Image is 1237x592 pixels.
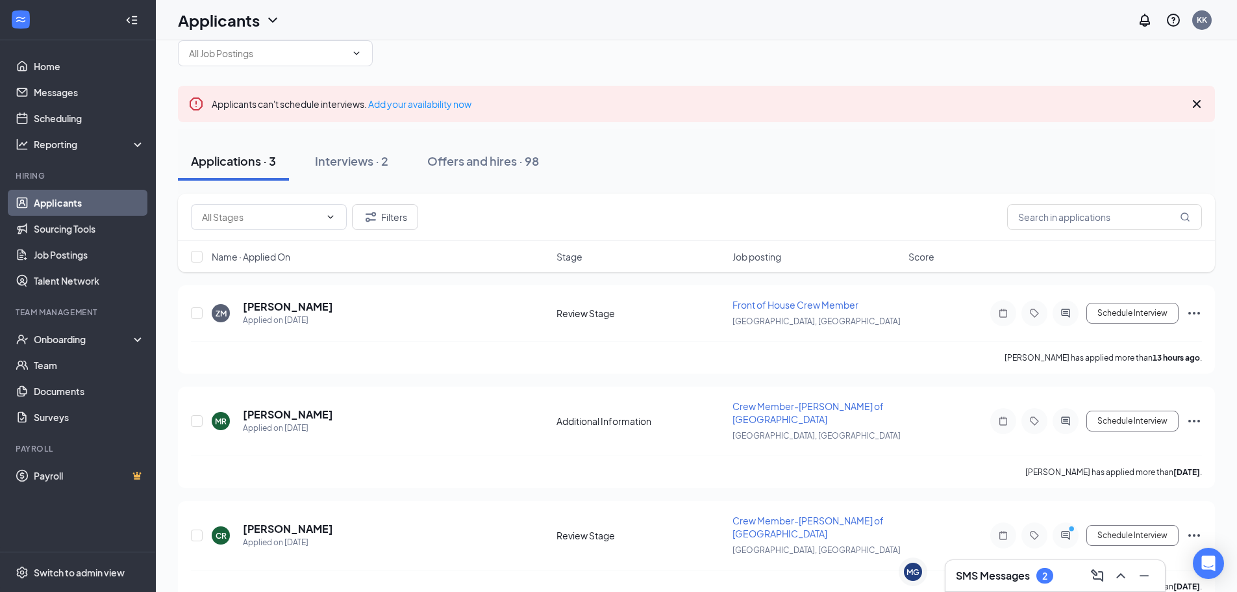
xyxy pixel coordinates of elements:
[216,308,227,319] div: ZM
[16,333,29,346] svg: UserCheck
[351,48,362,58] svg: ChevronDown
[16,566,29,579] svg: Settings
[215,416,227,427] div: MR
[368,98,471,110] a: Add your availability now
[1090,568,1105,584] svg: ComposeMessage
[34,242,145,268] a: Job Postings
[1189,96,1205,112] svg: Cross
[16,307,142,318] div: Team Management
[34,53,145,79] a: Home
[1027,308,1042,318] svg: Tag
[315,153,388,169] div: Interviews · 2
[1058,308,1073,318] svg: ActiveChat
[1186,528,1202,543] svg: Ellipses
[1027,416,1042,426] svg: Tag
[908,250,934,263] span: Score
[556,307,725,320] div: Review Stage
[1086,303,1179,324] button: Schedule Interview
[956,569,1030,583] h3: SMS Messages
[995,308,1011,318] svg: Note
[325,212,336,222] svg: ChevronDown
[202,210,320,224] input: All Stages
[34,105,145,131] a: Scheduling
[1007,204,1202,230] input: Search in applications
[34,333,134,346] div: Onboarding
[14,13,27,26] svg: WorkstreamLogo
[1042,571,1047,582] div: 2
[34,566,125,579] div: Switch to admin view
[995,416,1011,426] svg: Note
[34,190,145,216] a: Applicants
[216,530,227,541] div: CR
[1025,467,1202,478] p: [PERSON_NAME] has applied more than .
[243,422,333,435] div: Applied on [DATE]
[1005,352,1202,363] p: [PERSON_NAME] has applied more than .
[556,250,582,263] span: Stage
[1086,525,1179,546] button: Schedule Interview
[265,12,281,28] svg: ChevronDown
[1058,530,1073,541] svg: ActiveChat
[34,404,145,430] a: Surveys
[732,250,781,263] span: Job posting
[212,98,471,110] span: Applicants can't schedule interviews.
[189,46,346,60] input: All Job Postings
[243,536,333,549] div: Applied on [DATE]
[16,170,142,181] div: Hiring
[34,79,145,105] a: Messages
[1180,212,1190,222] svg: MagnifyingGlass
[16,138,29,151] svg: Analysis
[1186,413,1202,429] svg: Ellipses
[732,545,901,555] span: [GEOGRAPHIC_DATA], [GEOGRAPHIC_DATA]
[1027,530,1042,541] svg: Tag
[1134,565,1155,586] button: Minimize
[16,443,142,454] div: Payroll
[125,14,138,27] svg: Collapse
[1153,353,1200,363] b: 13 hours ago
[243,300,333,314] h5: [PERSON_NAME]
[34,378,145,404] a: Documents
[1058,416,1073,426] svg: ActiveChat
[1110,565,1131,586] button: ChevronUp
[1086,411,1179,431] button: Schedule Interview
[191,153,276,169] div: Applications · 3
[1113,568,1129,584] svg: ChevronUp
[732,316,901,326] span: [GEOGRAPHIC_DATA], [GEOGRAPHIC_DATA]
[352,204,418,230] button: Filter Filters
[427,153,539,169] div: Offers and hires · 98
[178,9,260,31] h1: Applicants
[243,522,333,536] h5: [PERSON_NAME]
[732,431,901,441] span: [GEOGRAPHIC_DATA], [GEOGRAPHIC_DATA]
[1137,12,1153,28] svg: Notifications
[1193,548,1224,579] div: Open Intercom Messenger
[34,352,145,378] a: Team
[34,216,145,242] a: Sourcing Tools
[732,299,858,311] span: Front of House Crew Member
[243,407,333,422] h5: [PERSON_NAME]
[188,96,204,112] svg: Error
[1136,568,1152,584] svg: Minimize
[34,268,145,294] a: Talent Network
[995,530,1011,541] svg: Note
[34,138,145,151] div: Reporting
[34,463,145,489] a: PayrollCrown
[1186,305,1202,321] svg: Ellipses
[556,529,725,542] div: Review Stage
[212,250,290,263] span: Name · Applied On
[1197,14,1207,25] div: KK
[1173,582,1200,591] b: [DATE]
[906,567,919,578] div: MG
[1173,467,1200,477] b: [DATE]
[1066,525,1081,535] svg: PrimaryDot
[243,314,333,327] div: Applied on [DATE]
[732,400,884,425] span: Crew Member-[PERSON_NAME] of [GEOGRAPHIC_DATA]
[732,515,884,539] span: Crew Member-[PERSON_NAME] of [GEOGRAPHIC_DATA]
[363,209,379,225] svg: Filter
[1087,565,1108,586] button: ComposeMessage
[556,415,725,428] div: Additional Information
[1166,12,1181,28] svg: QuestionInfo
